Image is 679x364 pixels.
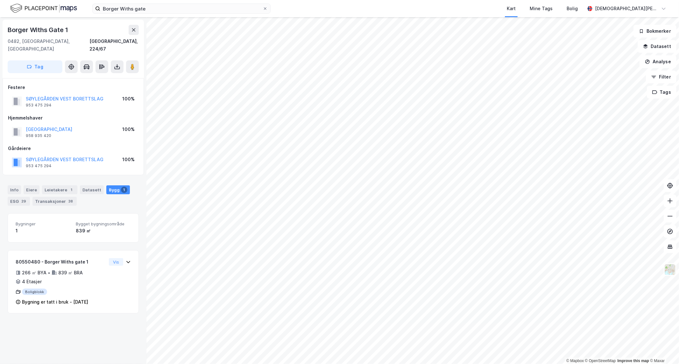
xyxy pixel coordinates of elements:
[10,3,77,14] img: logo.f888ab2527a4732fd821a326f86c7f29.svg
[48,270,50,275] div: •
[20,198,27,204] div: 29
[42,185,77,194] div: Leietakere
[585,359,616,363] a: OpenStreetMap
[68,187,75,193] div: 1
[26,133,51,138] div: 958 935 420
[595,5,659,12] div: [DEMOGRAPHIC_DATA][PERSON_NAME]
[58,269,83,277] div: 839 ㎡ BRA
[8,25,69,35] div: Borger Withs Gate 1
[566,359,584,363] a: Mapbox
[618,359,649,363] a: Improve this map
[67,198,74,204] div: 38
[24,185,39,194] div: Eiere
[567,5,578,12] div: Bolig
[647,333,679,364] div: Kontrollprogram for chat
[32,197,77,206] div: Transaksjoner
[22,278,42,285] div: 4 Etasjer
[646,71,676,83] button: Filter
[90,38,139,53] div: [GEOGRAPHIC_DATA], 224/67
[16,221,71,227] span: Bygninger
[16,227,71,235] div: 1
[8,114,138,122] div: Hjemmelshaver
[8,197,30,206] div: ESG
[100,4,263,13] input: Søk på adresse, matrikkel, gårdeiere, leietakere eller personer
[8,145,138,152] div: Gårdeiere
[109,258,123,266] button: Vis
[633,25,676,38] button: Bokmerker
[640,55,676,68] button: Analyse
[22,269,46,277] div: 266 ㎡ BYA
[121,187,127,193] div: 1
[638,40,676,53] button: Datasett
[8,38,90,53] div: 0482, [GEOGRAPHIC_DATA], [GEOGRAPHIC_DATA]
[122,126,135,133] div: 100%
[80,185,104,194] div: Datasett
[647,86,676,99] button: Tags
[122,95,135,103] div: 100%
[8,60,62,73] button: Tag
[530,5,553,12] div: Mine Tags
[26,163,52,168] div: 953 475 294
[8,185,21,194] div: Info
[16,258,106,266] div: 80550480 - Borger Withs gate 1
[22,298,88,306] div: Bygning er tatt i bruk - [DATE]
[664,264,676,276] img: Z
[507,5,516,12] div: Kart
[647,333,679,364] iframe: Chat Widget
[76,221,131,227] span: Bygget bygningsområde
[76,227,131,235] div: 839 ㎡
[122,156,135,163] div: 100%
[106,185,130,194] div: Bygg
[8,84,138,91] div: Festere
[26,103,52,108] div: 953 475 294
